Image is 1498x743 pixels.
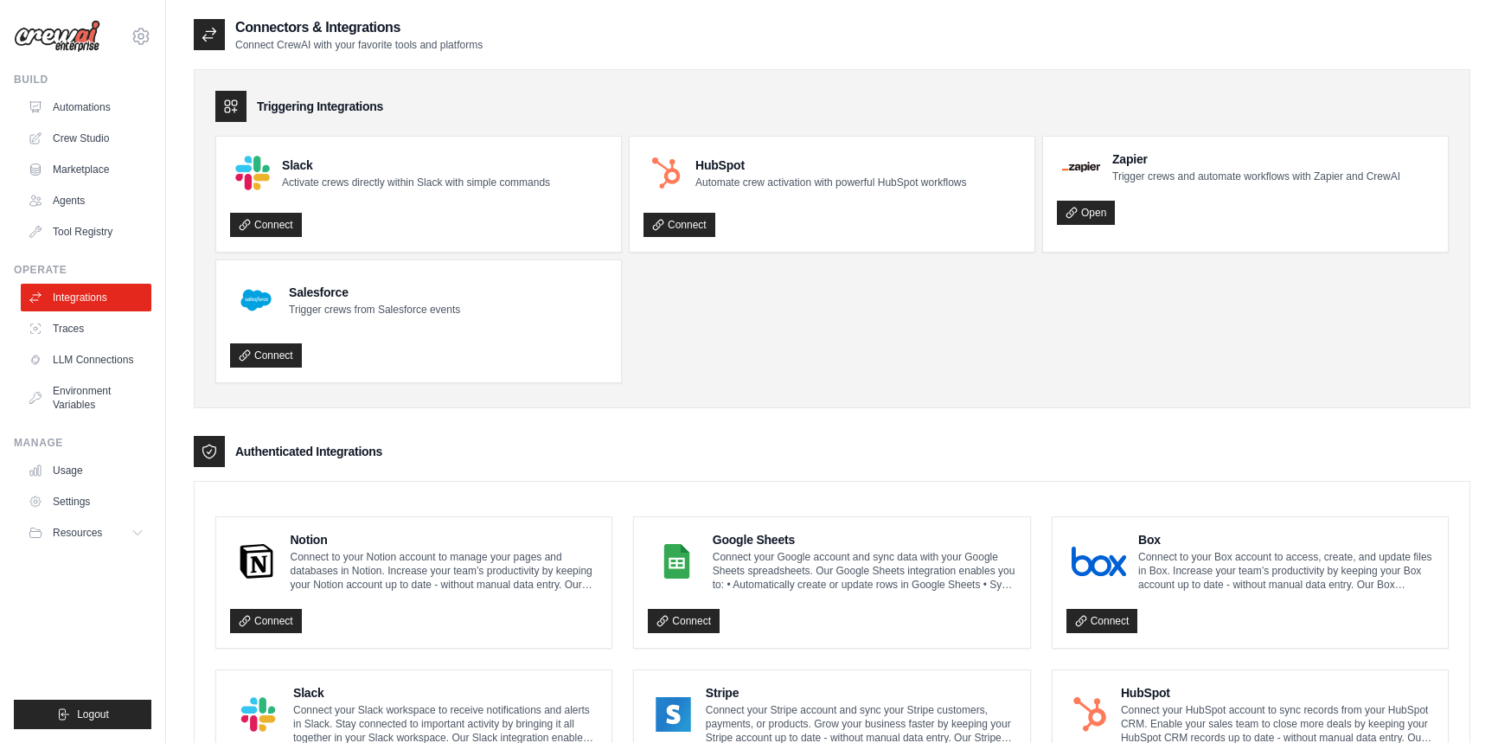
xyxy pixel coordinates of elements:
[649,156,683,190] img: HubSpot Logo
[1138,550,1434,592] p: Connect to your Box account to access, create, and update files in Box. Increase your team’s prod...
[21,457,151,484] a: Usage
[235,697,281,732] img: Slack Logo
[235,156,270,190] img: Slack Logo
[290,531,598,548] h4: Notion
[21,346,151,374] a: LLM Connections
[257,98,383,115] h3: Triggering Integrations
[235,279,277,321] img: Salesforce Logo
[235,443,382,460] h3: Authenticated Integrations
[713,550,1016,592] p: Connect your Google account and sync data with your Google Sheets spreadsheets. Our Google Sheets...
[235,544,278,579] img: Notion Logo
[293,684,598,701] h4: Slack
[1112,170,1400,183] p: Trigger crews and automate workflows with Zapier and CrewAI
[1121,684,1434,701] h4: HubSpot
[695,176,966,189] p: Automate crew activation with powerful HubSpot workflows
[14,700,151,729] button: Logout
[1112,151,1400,168] h4: Zapier
[21,377,151,419] a: Environment Variables
[21,284,151,311] a: Integrations
[706,684,1016,701] h4: Stripe
[695,157,966,174] h4: HubSpot
[290,550,598,592] p: Connect to your Notion account to manage your pages and databases in Notion. Increase your team’s...
[653,697,693,732] img: Stripe Logo
[1066,609,1138,633] a: Connect
[289,303,460,317] p: Trigger crews from Salesforce events
[14,436,151,450] div: Manage
[230,213,302,237] a: Connect
[713,531,1016,548] h4: Google Sheets
[289,284,460,301] h4: Salesforce
[1072,544,1126,579] img: Box Logo
[14,73,151,86] div: Build
[14,20,100,53] img: Logo
[21,519,151,547] button: Resources
[21,218,151,246] a: Tool Registry
[77,708,109,721] span: Logout
[282,157,550,174] h4: Slack
[21,156,151,183] a: Marketplace
[230,343,302,368] a: Connect
[21,125,151,152] a: Crew Studio
[1057,201,1115,225] a: Open
[1072,697,1109,732] img: HubSpot Logo
[235,17,483,38] h2: Connectors & Integrations
[643,213,715,237] a: Connect
[53,526,102,540] span: Resources
[653,544,700,579] img: Google Sheets Logo
[1062,162,1100,172] img: Zapier Logo
[21,488,151,516] a: Settings
[230,609,302,633] a: Connect
[21,93,151,121] a: Automations
[21,315,151,343] a: Traces
[235,38,483,52] p: Connect CrewAI with your favorite tools and platforms
[14,263,151,277] div: Operate
[1138,531,1434,548] h4: Box
[21,187,151,215] a: Agents
[282,176,550,189] p: Activate crews directly within Slack with simple commands
[648,609,720,633] a: Connect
